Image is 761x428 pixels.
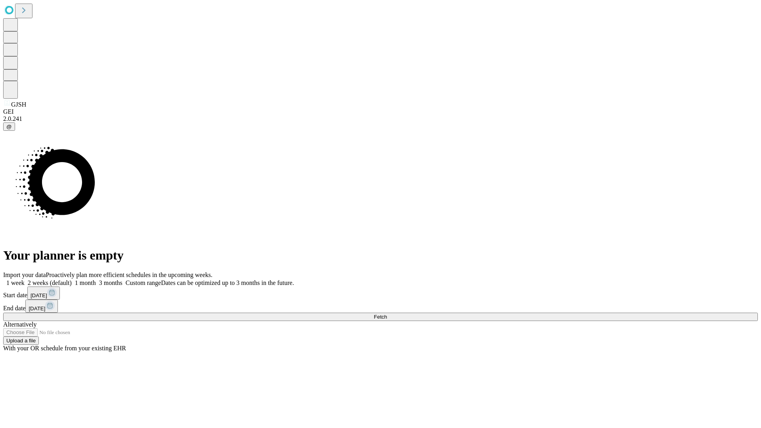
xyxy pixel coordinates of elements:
div: GEI [3,108,758,115]
span: [DATE] [29,306,45,311]
span: 1 week [6,279,25,286]
span: Proactively plan more efficient schedules in the upcoming weeks. [46,271,212,278]
span: Import your data [3,271,46,278]
div: 2.0.241 [3,115,758,122]
div: End date [3,300,758,313]
span: @ [6,124,12,130]
span: [DATE] [31,292,47,298]
button: @ [3,122,15,131]
h1: Your planner is empty [3,248,758,263]
button: [DATE] [27,287,60,300]
span: GJSH [11,101,26,108]
button: [DATE] [25,300,58,313]
span: 3 months [99,279,122,286]
span: With your OR schedule from your existing EHR [3,345,126,352]
span: Custom range [126,279,161,286]
span: Alternatively [3,321,36,328]
span: Fetch [374,314,387,320]
span: 2 weeks (default) [28,279,72,286]
span: 1 month [75,279,96,286]
span: Dates can be optimized up to 3 months in the future. [161,279,294,286]
div: Start date [3,287,758,300]
button: Upload a file [3,336,39,345]
button: Fetch [3,313,758,321]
